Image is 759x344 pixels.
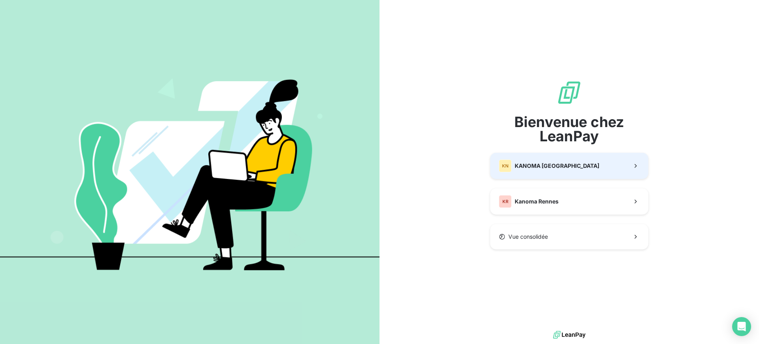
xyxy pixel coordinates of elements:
div: KR [499,195,512,208]
span: Bienvenue chez LeanPay [490,115,648,143]
button: Vue consolidée [490,224,648,249]
div: Open Intercom Messenger [732,317,751,336]
span: Vue consolidée [508,233,548,241]
button: KRKanoma Rennes [490,188,648,215]
img: logo [553,329,585,341]
div: KN [499,160,512,172]
span: Kanoma Rennes [515,198,559,205]
img: logo sigle [557,80,582,105]
span: KANOMA [GEOGRAPHIC_DATA] [515,162,599,170]
button: KNKANOMA [GEOGRAPHIC_DATA] [490,153,648,179]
